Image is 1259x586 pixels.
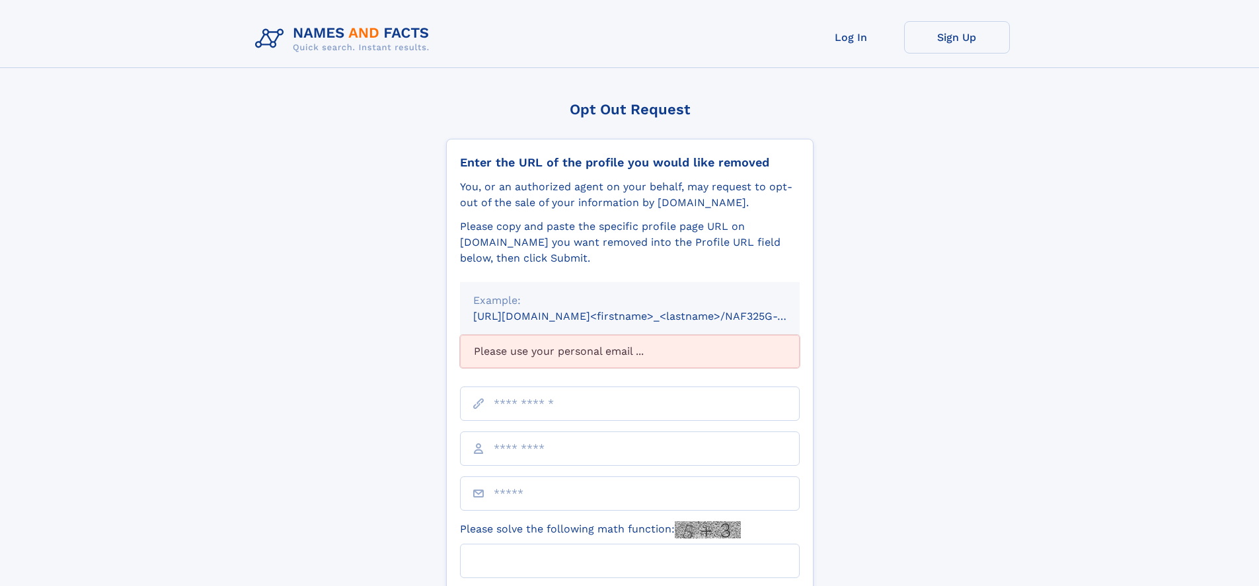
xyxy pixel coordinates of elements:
small: [URL][DOMAIN_NAME]<firstname>_<lastname>/NAF325G-xxxxxxxx [473,310,825,322]
div: Please use your personal email ... [460,335,800,368]
div: Enter the URL of the profile you would like removed [460,155,800,170]
div: Opt Out Request [446,101,814,118]
img: Logo Names and Facts [250,21,440,57]
a: Sign Up [904,21,1010,54]
div: You, or an authorized agent on your behalf, may request to opt-out of the sale of your informatio... [460,179,800,211]
label: Please solve the following math function: [460,521,741,538]
div: Example: [473,293,786,309]
div: Please copy and paste the specific profile page URL on [DOMAIN_NAME] you want removed into the Pr... [460,219,800,266]
a: Log In [798,21,904,54]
